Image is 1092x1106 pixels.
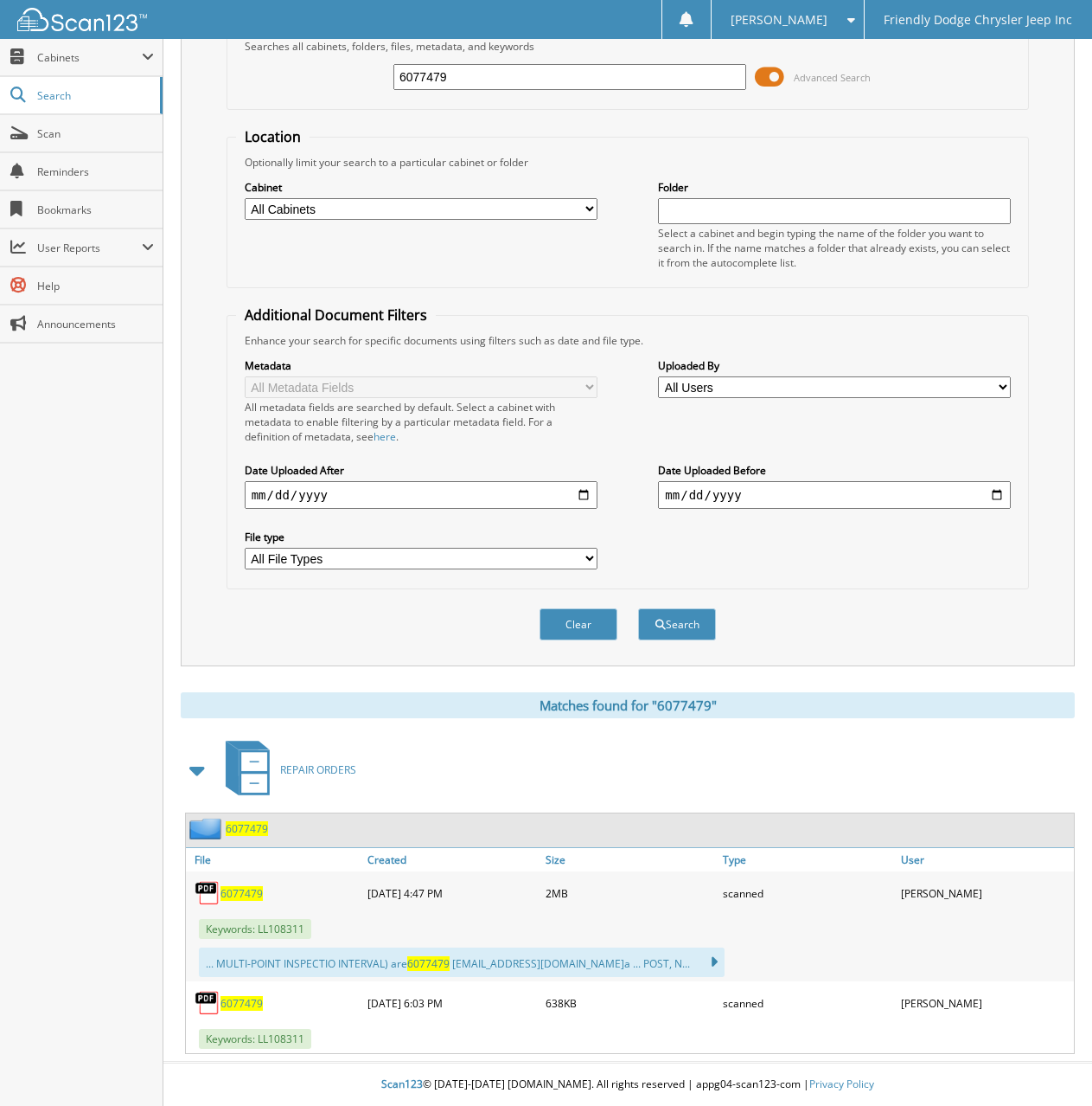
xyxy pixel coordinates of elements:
label: Metadata [245,358,597,373]
a: REPAIR ORDERS [215,736,356,804]
span: Cabinets [37,50,142,65]
span: Scan123 [381,1077,423,1091]
label: File type [245,530,597,544]
a: File [186,848,363,871]
legend: Additional Document Filters [236,305,436,325]
a: 6077479 [226,821,268,836]
span: REPAIR ORDERS [280,762,356,777]
label: Uploaded By [658,358,1011,373]
img: folder2.png [189,818,226,839]
div: 2MB [541,876,718,910]
a: Size [541,848,718,871]
div: scanned [718,876,896,910]
span: [PERSON_NAME] [731,15,827,25]
label: Date Uploaded After [245,463,597,478]
a: Type [718,848,896,871]
label: Cabinet [245,180,597,195]
span: Announcements [37,317,154,331]
div: scanned [718,986,896,1020]
div: [DATE] 4:47 PM [363,876,540,910]
iframe: Chat Widget [1006,1023,1092,1106]
div: Optionally limit your search to a particular cabinet or folder [236,155,1020,170]
div: [PERSON_NAME] [897,876,1074,910]
span: Search [37,88,151,103]
div: Enhance your search for specific documents using filters such as date and file type. [236,333,1020,348]
a: Created [363,848,540,871]
a: 6077479 [220,886,263,901]
div: [PERSON_NAME] [897,986,1074,1020]
button: Search [638,608,716,640]
img: scan123-logo-white.svg [17,8,147,31]
a: 6077479 [220,996,263,1011]
div: Searches all cabinets, folders, files, metadata, and keywords [236,39,1020,54]
label: Folder [658,180,1011,195]
legend: Location [236,127,310,146]
span: Advanced Search [794,71,871,84]
img: PDF.png [195,880,220,906]
span: Keywords: LL108311 [199,919,311,939]
div: 638KB [541,986,718,1020]
span: User Reports [37,241,142,255]
a: User [897,848,1074,871]
div: Select a cabinet and begin typing the name of the folder you want to search in. If the name match... [658,226,1011,270]
span: Reminders [37,164,154,179]
button: Clear [540,608,617,640]
div: ... MULTI-POINT INSPECTIO INTERVAL) are [EMAIL_ADDRESS][DOMAIN_NAME] a ... POST, N... [199,948,725,977]
a: here [374,429,396,444]
span: Scan [37,126,154,141]
span: Help [37,279,154,293]
label: Date Uploaded Before [658,463,1011,478]
img: PDF.png [195,990,220,1016]
a: Privacy Policy [809,1077,874,1091]
span: Keywords: LL108311 [199,1029,311,1049]
div: Matches found for "6077479" [181,692,1075,718]
span: Bookmarks [37,203,154,217]
div: © [DATE]-[DATE] [DOMAIN_NAME]. All rights reserved | appg04-scan123-com | [163,1064,1092,1106]
div: All metadata fields are searched by default. Select a cabinet with metadata to enable filtering b... [245,400,597,444]
span: 6077479 [407,956,450,971]
input: end [658,481,1011,509]
span: Friendly Dodge Chrysler Jeep Inc [884,15,1072,25]
input: start [245,481,597,509]
div: [DATE] 6:03 PM [363,986,540,1020]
